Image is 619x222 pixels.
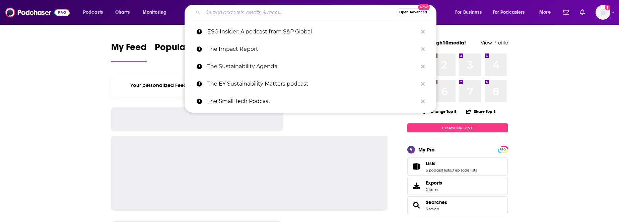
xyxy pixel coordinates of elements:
a: Create My Top 8 [407,123,508,132]
a: 3 saved [426,207,439,211]
span: More [539,8,551,17]
input: Search podcasts, credits, & more... [203,7,396,18]
a: View Profile [481,39,508,46]
a: The Impact Report [185,40,436,58]
a: The Sustainability Agenda [185,58,436,75]
a: Show notifications dropdown [560,7,572,18]
span: Lists [426,160,435,166]
button: Show profile menu [596,5,610,20]
a: The Small Tech Podcast [185,93,436,110]
button: Change Top 8 [419,107,461,116]
a: Exports [407,177,508,195]
a: PRO [499,147,507,152]
div: Your personalized Feed is curated based on the Podcasts, Creators, Users, and Lists that you Follow. [111,74,388,97]
a: Lists [426,160,477,166]
span: 2 items [426,187,442,192]
span: Exports [426,180,442,186]
div: Search podcasts, credits, & more... [191,5,443,20]
span: Charts [115,8,130,17]
span: Podcasts [83,8,103,17]
span: New [418,4,430,10]
p: ESG Insider: A podcast from S&P Global [207,23,418,40]
a: The EY Sustainability Matters podcast [185,75,436,93]
span: My Feed [111,41,147,57]
p: The EY Sustainability Matters podcast [207,75,418,93]
a: Lists [410,162,423,171]
span: Lists [407,157,508,176]
button: open menu [451,7,490,18]
a: Show notifications dropdown [577,7,588,18]
svg: Add a profile image [605,5,610,10]
img: User Profile [596,5,610,20]
span: Popular Feed [155,41,212,57]
span: Logged in as high10media [596,5,610,20]
button: open menu [138,7,175,18]
a: ESG Insider: A podcast from S&P Global [185,23,436,40]
img: Podchaser - Follow, Share and Rate Podcasts [5,6,70,19]
p: The Sustainability Agenda [207,58,418,75]
a: Searches [410,201,423,210]
span: Searches [407,196,508,214]
button: Open AdvancedNew [396,8,430,16]
button: open menu [78,7,112,18]
div: My Pro [418,146,435,153]
span: Open Advanced [399,11,427,14]
span: Monitoring [143,8,166,17]
p: The Small Tech Podcast [207,93,418,110]
button: Share Top 8 [466,105,496,118]
a: Welcome high10media! [407,39,466,46]
p: The Impact Report [207,40,418,58]
span: For Podcasters [493,8,525,17]
a: Popular Feed [155,41,212,62]
a: Searches [426,199,447,205]
a: 0 episode lists [452,168,477,173]
span: Exports [410,181,423,191]
a: My Feed [111,41,147,62]
span: For Business [455,8,482,17]
button: open menu [488,7,535,18]
a: 6 podcast lists [426,168,451,173]
a: Charts [111,7,134,18]
button: open menu [535,7,559,18]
